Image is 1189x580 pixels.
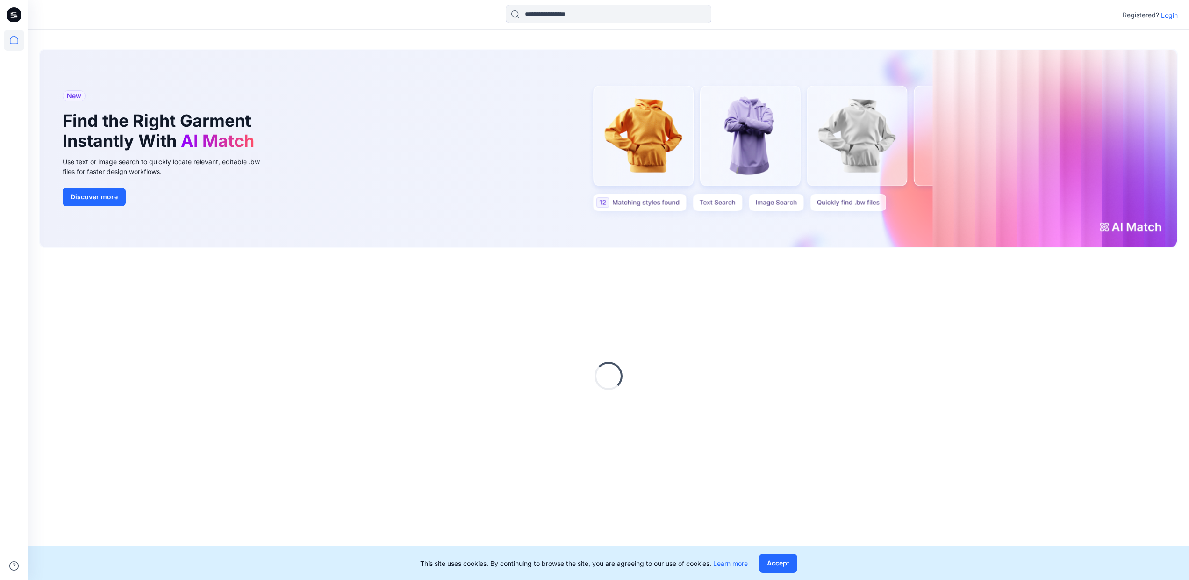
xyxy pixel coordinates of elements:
[420,558,748,568] p: This site uses cookies. By continuing to browse the site, you are agreeing to our use of cookies.
[63,188,126,206] button: Discover more
[63,111,259,151] h1: Find the Right Garment Instantly With
[63,157,273,176] div: Use text or image search to quickly locate relevant, editable .bw files for faster design workflows.
[1161,10,1178,20] p: Login
[713,559,748,567] a: Learn more
[67,90,81,101] span: New
[759,554,797,573] button: Accept
[181,130,254,151] span: AI Match
[1123,9,1159,21] p: Registered?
